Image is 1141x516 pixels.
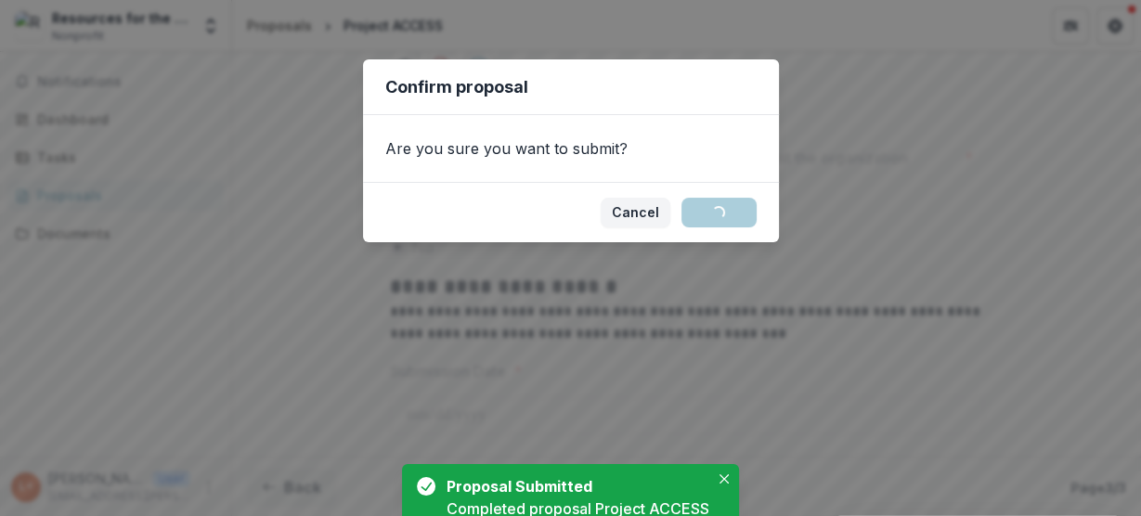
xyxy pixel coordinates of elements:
[447,475,702,497] div: Proposal Submitted
[363,115,779,182] div: Are you sure you want to submit?
[601,198,670,227] button: Cancel
[713,468,735,490] button: Close
[363,59,779,115] header: Confirm proposal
